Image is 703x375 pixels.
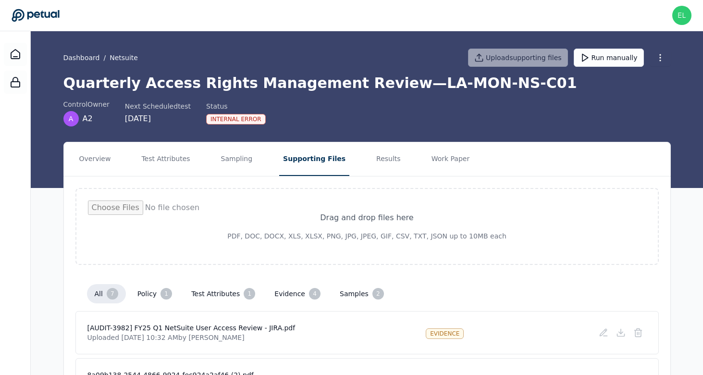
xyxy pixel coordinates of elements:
[426,328,464,339] div: evidence
[279,142,349,176] button: Supporting Files
[107,288,118,300] div: 7
[87,284,126,303] button: all 7
[309,288,321,300] div: 4
[612,324,629,341] button: Download File
[574,49,644,67] button: Run manually
[137,142,194,176] button: Test Attributes
[63,100,110,109] div: control Owner
[4,71,27,94] a: SOC
[372,288,384,300] div: 2
[244,288,255,300] div: 1
[595,324,612,341] button: Add/Edit Description
[69,114,74,124] span: A
[130,284,180,303] button: policy 1
[629,324,647,341] button: Delete File
[125,101,191,111] div: Next Scheduled test
[63,75,671,92] h1: Quarterly Access Rights Management Review — LA-MON-NS-C01
[184,284,263,303] button: test attributes 1
[125,113,191,125] div: [DATE]
[428,142,474,176] button: Work Paper
[672,6,691,25] img: eliot+doordash@petual.ai
[12,9,60,22] a: Go to Dashboard
[87,333,296,342] p: Uploaded [DATE] 10:32 AM by [PERSON_NAME]
[468,49,568,67] button: Uploadsupporting files
[372,142,405,176] button: Results
[267,284,328,303] button: evidence 4
[83,113,93,125] span: A2
[332,284,392,303] button: samples 2
[217,142,257,176] button: Sampling
[206,101,266,111] div: Status
[4,43,27,66] a: Dashboard
[87,323,296,333] h4: [AUDIT-3982] FY25 Q1 NetSuite User Access Review - JIRA.pdf
[75,142,115,176] button: Overview
[206,114,266,125] div: Internal Error
[160,288,172,300] div: 1
[110,53,138,62] button: Netsuite
[64,142,670,176] nav: Tabs
[63,53,100,62] a: Dashboard
[63,53,138,62] div: /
